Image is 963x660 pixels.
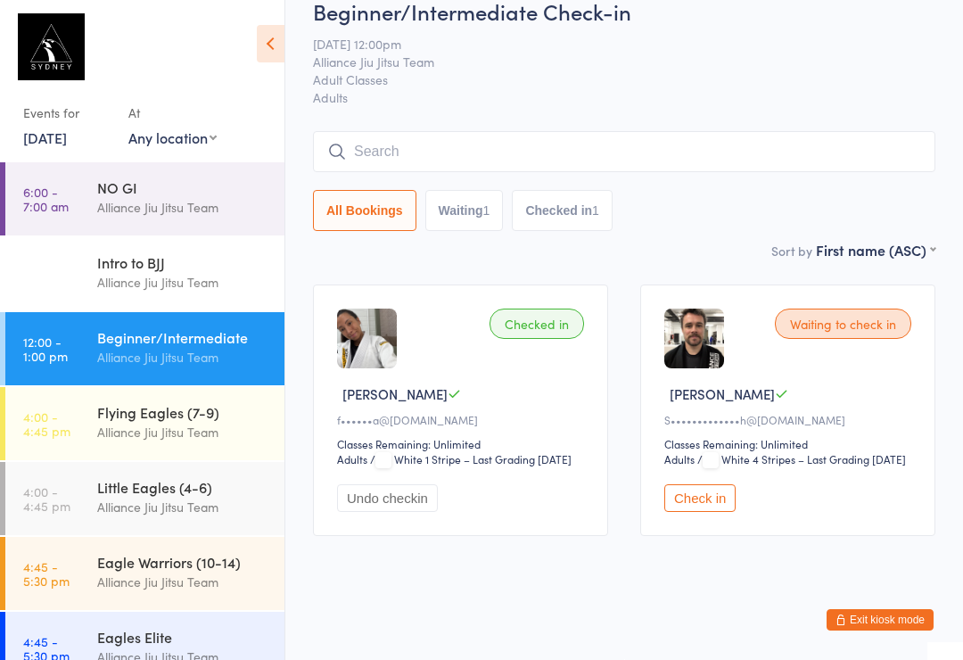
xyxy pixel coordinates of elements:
button: Checked in1 [512,190,613,231]
div: Waiting to check in [775,309,911,339]
div: Alliance Jiu Jitsu Team [97,422,269,442]
time: 4:00 - 4:45 pm [23,484,70,513]
div: Checked in [490,309,584,339]
time: 12:00 - 12:45 pm [23,260,74,288]
div: Alliance Jiu Jitsu Team [97,572,269,592]
button: Waiting1 [425,190,504,231]
span: / White 4 Stripes – Last Grading [DATE] [697,451,906,466]
div: 1 [592,203,599,218]
a: 4:45 -5:30 pmEagle Warriors (10-14)Alliance Jiu Jitsu Team [5,537,284,610]
div: Intro to BJJ [97,252,269,272]
div: Flying Eagles (7-9) [97,402,269,422]
div: Eagle Warriors (10-14) [97,552,269,572]
span: Alliance Jiu Jitsu Team [313,53,908,70]
span: Adult Classes [313,70,908,88]
time: 4:00 - 4:45 pm [23,409,70,438]
div: Classes Remaining: Unlimited [664,436,917,451]
img: image1721008767.png [664,309,724,368]
a: 12:00 -1:00 pmBeginner/IntermediateAlliance Jiu Jitsu Team [5,312,284,385]
div: Classes Remaining: Unlimited [337,436,589,451]
button: Check in [664,484,736,512]
div: Eagles Elite [97,627,269,647]
span: [PERSON_NAME] [670,384,775,403]
div: Adults [337,451,367,466]
div: Alliance Jiu Jitsu Team [97,272,269,293]
div: 1 [483,203,490,218]
div: S•••••••••••••h@[DOMAIN_NAME] [664,412,917,427]
div: Alliance Jiu Jitsu Team [97,197,269,218]
span: / White 1 Stripe – Last Grading [DATE] [370,451,572,466]
div: First name (ASC) [816,240,935,260]
span: [DATE] 12:00pm [313,35,908,53]
div: Adults [664,451,695,466]
div: Alliance Jiu Jitsu Team [97,497,269,517]
img: Alliance Sydney [18,13,85,80]
div: Alliance Jiu Jitsu Team [97,347,269,367]
span: [PERSON_NAME] [342,384,448,403]
div: NO GI [97,177,269,197]
time: 6:00 - 7:00 am [23,185,69,213]
div: At [128,98,217,128]
span: Adults [313,88,935,106]
input: Search [313,131,935,172]
button: Undo checkin [337,484,438,512]
a: [DATE] [23,128,67,147]
time: 12:00 - 1:00 pm [23,334,68,363]
button: All Bookings [313,190,416,231]
div: Beginner/Intermediate [97,327,269,347]
div: f••••••a@[DOMAIN_NAME] [337,412,589,427]
a: 4:00 -4:45 pmFlying Eagles (7-9)Alliance Jiu Jitsu Team [5,387,284,460]
div: Events for [23,98,111,128]
a: 6:00 -7:00 amNO GIAlliance Jiu Jitsu Team [5,162,284,235]
a: 12:00 -12:45 pmIntro to BJJAlliance Jiu Jitsu Team [5,237,284,310]
button: Exit kiosk mode [827,609,934,631]
div: Little Eagles (4-6) [97,477,269,497]
time: 4:45 - 5:30 pm [23,559,70,588]
img: image1740464677.png [337,309,397,368]
label: Sort by [771,242,812,260]
a: 4:00 -4:45 pmLittle Eagles (4-6)Alliance Jiu Jitsu Team [5,462,284,535]
div: Any location [128,128,217,147]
